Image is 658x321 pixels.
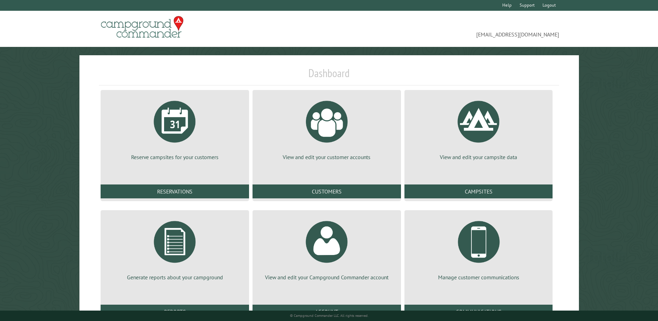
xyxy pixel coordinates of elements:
[413,153,545,161] p: View and edit your campsite data
[261,96,393,161] a: View and edit your customer accounts
[404,184,553,198] a: Campsites
[261,153,393,161] p: View and edit your customer accounts
[413,96,545,161] a: View and edit your campsite data
[109,96,241,161] a: Reserve campsites for your customers
[109,216,241,281] a: Generate reports about your campground
[413,216,545,281] a: Manage customer communications
[413,273,545,281] p: Manage customer communications
[253,184,401,198] a: Customers
[253,305,401,319] a: Account
[109,153,241,161] p: Reserve campsites for your customers
[101,184,249,198] a: Reservations
[99,14,186,41] img: Campground Commander
[329,19,559,39] span: [EMAIL_ADDRESS][DOMAIN_NAME]
[99,66,559,85] h1: Dashboard
[404,305,553,319] a: Communications
[261,216,393,281] a: View and edit your Campground Commander account
[101,305,249,319] a: Reports
[290,313,368,318] small: © Campground Commander LLC. All rights reserved.
[261,273,393,281] p: View and edit your Campground Commander account
[109,273,241,281] p: Generate reports about your campground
